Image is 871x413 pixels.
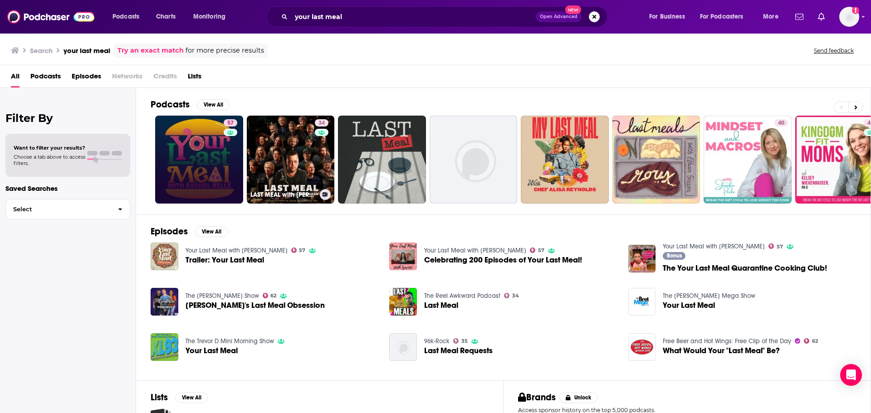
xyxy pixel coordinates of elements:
[291,248,306,253] a: 57
[291,10,536,24] input: Search podcasts, credits, & more...
[512,294,519,298] span: 34
[812,339,818,343] span: 62
[694,10,757,24] button: open menu
[186,301,325,309] span: [PERSON_NAME]'s Last Meal Obsession
[175,392,208,403] button: View All
[270,294,276,298] span: 62
[151,288,178,316] img: Jed's Last Meal Obsession
[763,10,778,23] span: More
[663,301,715,309] a: Your Last Meal
[151,392,168,403] h2: Lists
[195,226,228,237] button: View All
[424,292,500,300] a: The Reel Awkward Podcast
[6,206,111,212] span: Select
[628,245,656,272] img: The Your Last Meal Quarantine Cooking Club!
[186,256,264,264] a: Trailer: Your Last Meal
[538,248,544,253] span: 57
[852,7,859,14] svg: Add a profile image
[628,288,656,316] a: Your Last Meal
[649,10,685,23] span: For Business
[186,347,238,355] a: Your Last Meal
[389,288,417,316] img: Last Meal
[188,69,201,87] a: Lists
[814,9,828,24] a: Show notifications dropdown
[7,8,94,25] img: Podchaser - Follow, Share and Rate Podcasts
[704,116,792,204] a: 40
[14,145,85,151] span: Want to filter your results?
[186,45,264,56] span: for more precise results
[113,10,139,23] span: Podcasts
[318,119,325,128] span: 34
[153,69,177,87] span: Credits
[540,15,577,19] span: Open Advanced
[424,256,582,264] span: Celebrating 200 Episodes of Your Last Meal!
[64,46,110,55] h3: your last meal
[72,69,101,87] a: Episodes
[628,333,656,361] img: What Would Your "Last Meal" Be?
[156,10,176,23] span: Charts
[461,339,468,343] span: 35
[424,347,493,355] a: Last Meal Requests
[30,46,53,55] h3: Search
[247,116,335,204] a: 34LAST MEAL with [PERSON_NAME]
[565,5,582,14] span: New
[117,45,184,56] a: Try an exact match
[275,6,616,27] div: Search podcasts, credits, & more...
[150,10,181,24] a: Charts
[186,337,274,345] a: The Trevor D Mini Morning Show
[518,392,556,403] h2: Brands
[768,243,783,249] a: 57
[840,364,862,386] div: Open Intercom Messenger
[530,248,544,253] a: 57
[11,69,20,87] span: All
[151,226,188,237] h2: Episodes
[155,116,243,204] a: 57
[224,119,237,126] a: 57
[389,333,417,361] img: Last Meal Requests
[186,292,259,300] a: The Joe Show
[777,245,783,249] span: 57
[663,243,765,250] a: Your Last Meal with Rachel Belle
[804,338,818,344] a: 62
[14,154,85,166] span: Choose a tab above to access filters.
[643,10,696,24] button: open menu
[757,10,790,24] button: open menu
[151,243,178,270] img: Trailer: Your Last Meal
[778,119,784,128] span: 40
[30,69,61,87] a: Podcasts
[151,333,178,361] a: Your Last Meal
[5,112,130,125] h2: Filter By
[106,10,151,24] button: open menu
[663,292,755,300] a: The Bret Mega Show
[197,99,230,110] button: View All
[389,243,417,270] img: Celebrating 200 Episodes of Your Last Meal!
[112,69,142,87] span: Networks
[774,119,788,126] a: 40
[811,47,856,54] button: Send feedback
[536,11,582,22] button: Open AdvancedNew
[5,184,130,193] p: Saved Searches
[663,337,791,345] a: Free Beer and Hot Wings: Free Clip of the Day
[559,392,598,403] button: Unlock
[663,264,827,272] a: The Your Last Meal Quarantine Cooking Club!
[151,99,230,110] a: PodcastsView All
[424,301,458,309] a: Last Meal
[5,199,130,219] button: Select
[663,347,780,355] a: What Would Your "Last Meal" Be?
[187,10,237,24] button: open menu
[667,253,682,258] span: Bonus
[263,293,277,298] a: 62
